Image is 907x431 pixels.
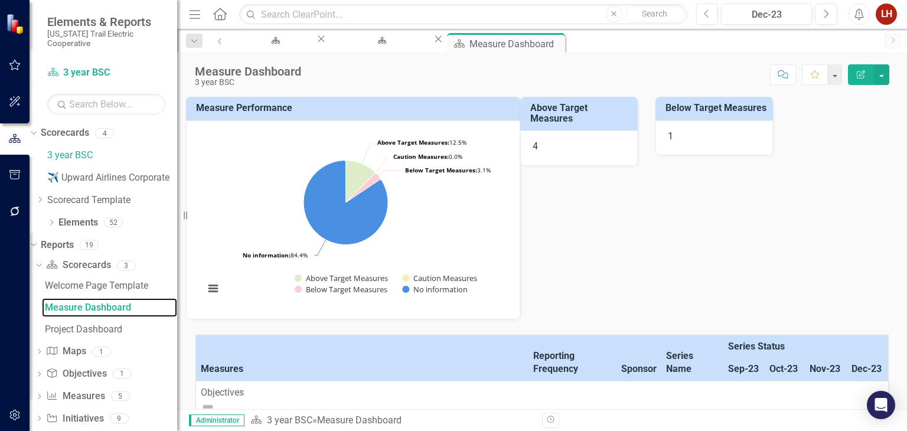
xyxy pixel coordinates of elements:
path: Below Target Measures, 1. [346,173,380,202]
a: Scorecard Template [47,194,177,207]
button: View chart menu, Chart [205,280,221,297]
text: 84.4% [243,251,308,259]
a: 3 year BSC [267,414,312,426]
div: 1 [92,347,111,357]
div: 4 [95,128,114,138]
a: Initiatives [46,412,103,426]
text: 0.0% [393,152,462,161]
span: Administrator [189,414,244,426]
div: Series Status [728,340,883,354]
div: 3 year BSC [195,78,301,87]
a: Scorecards [46,259,110,272]
tspan: No information: [243,251,291,259]
text: No information [413,284,468,295]
button: Show No information [402,284,467,295]
path: Caution Measures, 0. [346,172,376,203]
div: 9 [110,413,129,423]
a: 3 year BSC [47,66,165,80]
div: Measure Dashboard [469,37,562,51]
div: 1 [668,130,761,143]
span: Elements & Reports [47,15,165,29]
div: Chart. Highcharts interactive chart. [198,130,508,307]
div: 52 [104,217,123,227]
path: No information, 27. [304,160,388,244]
a: Elements [58,216,98,230]
div: 19 [80,240,99,250]
a: Maps [46,345,86,358]
text: 12.5% [377,138,466,146]
img: Not Defined [201,400,215,414]
div: 1 [113,369,132,379]
div: Objectives [201,386,883,400]
a: Measures [46,390,105,403]
a: ✈️ Upward Airlines Corporate [47,171,177,185]
div: Measure Dashboard [317,414,402,426]
a: Project Dashboard [42,320,177,339]
div: Series Name [666,350,719,377]
a: 3 year BSC [47,149,177,162]
button: Search [625,6,684,22]
div: 3 [117,260,136,270]
div: Reporting Frequency [533,350,612,377]
a: Objectives [46,367,106,381]
a: Scorecards [41,126,89,140]
tspan: Above Target Measures: [377,138,449,146]
div: Project Dashboard [45,324,177,335]
div: Sponsor [621,363,657,376]
a: Measure Dashboard [42,298,177,317]
div: Dec-23 [851,363,883,376]
a: Welcome Page Template [327,33,432,48]
a: Welcome Page Template [42,276,177,295]
span: Search [642,9,667,18]
div: Measure Dashboard [45,302,177,313]
button: Show Caution Measures [402,273,477,283]
div: » [250,414,533,427]
div: Open Intercom Messenger [867,391,895,419]
div: Measures [201,363,524,376]
div: Welcome Page Template [338,44,422,59]
tspan: Below Target Measures: [405,166,477,174]
div: 👋 Welcome Page [243,44,305,59]
button: Show Above Target Measures [295,273,389,283]
text: 3.1% [405,166,491,174]
h3: Below Target Measures [665,103,767,113]
small: [US_STATE] Trail Electric Cooperative [47,29,165,48]
text: Caution Measures [413,273,477,283]
div: Welcome Page Template [45,280,177,291]
button: Dec-23 [721,4,812,25]
input: Search ClearPoint... [239,4,687,25]
h3: Measure Performance [196,103,514,113]
a: Reports [41,239,74,252]
h3: Above Target Measures [530,103,632,123]
div: 5 [111,391,130,401]
path: Above Target Measures, 4. [345,160,374,202]
tspan: Caution Measures: [393,152,449,161]
div: Nov-23 [810,363,842,376]
div: Dec-23 [725,8,808,22]
img: ClearPoint Strategy [5,12,27,35]
input: Search Below... [47,94,165,115]
button: Show Below Target Measures [295,284,389,295]
div: Sep-23 [728,363,760,376]
div: Measure Dashboard [195,65,301,78]
button: LH [876,4,897,25]
a: 👋 Welcome Page [232,33,315,48]
div: Oct-23 [769,363,800,376]
div: 4 [533,140,625,154]
svg: Interactive chart [198,130,508,307]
